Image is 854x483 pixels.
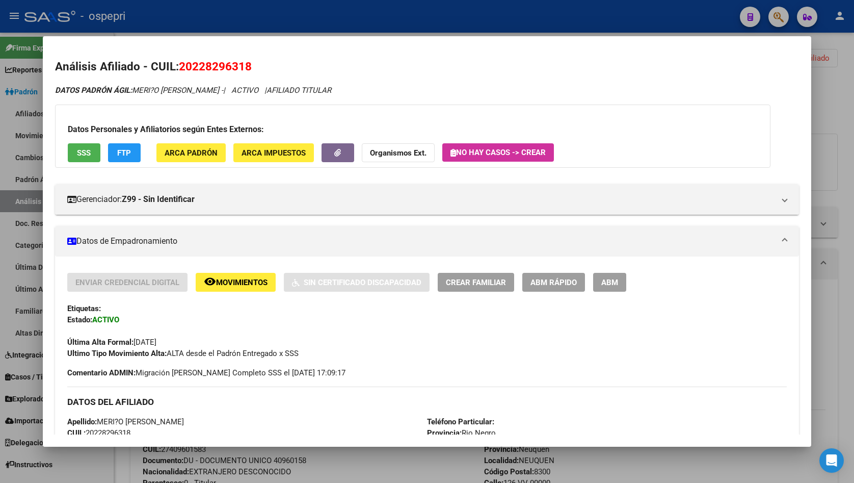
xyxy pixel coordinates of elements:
button: ARCA Padrón [156,143,226,162]
span: 20228296318 [67,428,130,438]
span: No hay casos -> Crear [450,148,546,157]
button: ABM [593,273,626,292]
button: ABM Rápido [522,273,585,292]
mat-panel-title: Datos de Empadronamiento [67,235,775,247]
span: ARCA Impuestos [242,148,306,158]
span: ABM Rápido [530,278,577,287]
strong: Apellido: [67,417,97,426]
strong: Z99 - Sin Identificar [122,193,195,206]
h2: Análisis Afiliado - CUIL: [55,58,799,75]
span: ALTA desde el Padrón Entregado x SSS [67,349,299,358]
span: Rio Negro [427,428,496,438]
span: ABM [601,278,618,287]
strong: ACTIVO [92,315,119,324]
span: MERI?O [PERSON_NAME] - [55,86,223,95]
strong: CUIL: [67,428,86,438]
span: FTP [117,148,131,158]
span: Sin Certificado Discapacidad [304,278,421,287]
button: Sin Certificado Discapacidad [284,273,430,292]
strong: Etiquetas: [67,304,101,313]
span: Migración [PERSON_NAME] Completo SSS el [DATE] 17:09:17 [67,367,345,378]
strong: Estado: [67,315,92,324]
strong: Ultimo Tipo Movimiento Alta: [67,349,167,358]
span: 20228296318 [179,60,252,73]
mat-icon: remove_red_eye [204,275,216,288]
button: Movimientos [196,273,276,292]
button: FTP [108,143,141,162]
mat-panel-title: Gerenciador: [67,193,775,206]
h3: DATOS DEL AFILIADO [67,396,787,408]
button: No hay casos -> Crear [442,143,554,162]
button: ARCA Impuestos [233,143,314,162]
button: Organismos Ext. [362,143,435,162]
span: Enviar Credencial Digital [75,278,179,287]
i: | ACTIVO | [55,86,331,95]
strong: Teléfono Particular: [427,417,494,426]
strong: Comentario ADMIN: [67,368,136,377]
mat-expansion-panel-header: Gerenciador:Z99 - Sin Identificar [55,184,799,215]
strong: Última Alta Formal: [67,338,134,347]
span: ARCA Padrón [165,148,218,158]
span: Movimientos [216,278,268,287]
button: SSS [68,143,100,162]
mat-expansion-panel-header: Datos de Empadronamiento [55,226,799,257]
strong: DATOS PADRÓN ÁGIL: [55,86,132,95]
span: MERI?O [PERSON_NAME] [67,417,184,426]
button: Crear Familiar [438,273,514,292]
span: SSS [77,148,91,158]
strong: Organismos Ext. [370,148,426,158]
h3: Datos Personales y Afiliatorios según Entes Externos: [68,123,758,136]
button: Enviar Credencial Digital [67,273,188,292]
div: Open Intercom Messenger [819,448,844,473]
span: [DATE] [67,338,156,347]
span: Crear Familiar [446,278,506,287]
span: AFILIADO TITULAR [266,86,331,95]
strong: Provincia: [427,428,462,438]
